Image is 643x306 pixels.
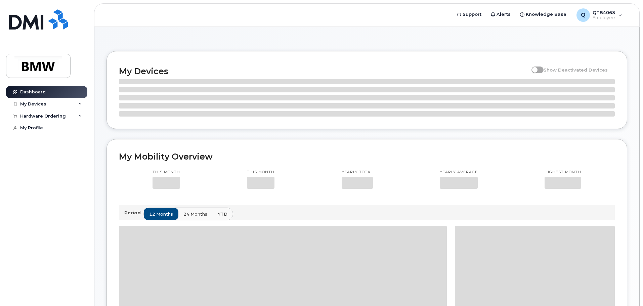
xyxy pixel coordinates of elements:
h2: My Mobility Overview [119,151,615,162]
p: This month [247,170,274,175]
span: Show Deactivated Devices [544,67,608,73]
p: Yearly total [342,170,373,175]
p: Highest month [545,170,581,175]
span: YTD [218,211,227,217]
h2: My Devices [119,66,528,76]
span: 24 months [183,211,207,217]
p: This month [153,170,180,175]
input: Show Deactivated Devices [531,63,537,69]
p: Yearly average [440,170,478,175]
p: Period [124,210,143,216]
